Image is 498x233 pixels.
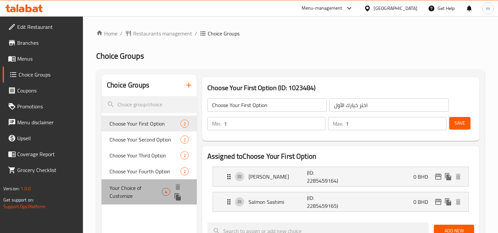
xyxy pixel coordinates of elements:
a: Branches [3,35,83,51]
span: Choice Groups [19,71,78,79]
span: Your Choice of Customize [109,184,162,200]
button: duplicate [443,172,453,182]
div: Choose Your First Option2 [102,116,197,132]
p: 0 BHD [413,173,433,181]
span: m [486,5,490,12]
span: Upsell [17,134,78,142]
div: Expand [213,192,468,211]
a: Coverage Report [3,146,83,162]
span: Branches [17,39,78,47]
p: Max: [333,120,343,128]
div: Choices [180,151,189,159]
p: Salmon Sashimi [249,198,307,206]
button: delete [453,197,463,207]
a: Restaurants management [125,29,192,37]
span: Choose Your Fourth Option [109,167,180,175]
li: Expand [207,164,474,189]
span: Choose Your First Option [109,120,180,128]
button: edit [433,197,443,207]
a: Choice Groups [3,67,83,83]
span: Choose Your Second Option [109,136,180,144]
p: 0 BHD [413,198,433,206]
button: Save [449,117,470,129]
span: Promotions [17,102,78,110]
div: Choices [180,120,189,128]
span: Choice Groups [208,29,240,37]
button: delete [173,182,183,192]
span: Menus [17,55,78,63]
span: Get support on: [3,196,34,204]
a: Home [96,29,117,37]
div: Choose Your Third Option2 [102,147,197,163]
a: Menus [3,51,83,67]
input: search [102,96,197,113]
div: Choices [162,188,170,196]
span: 2 [181,168,188,175]
nav: breadcrumb [96,29,485,37]
li: / [195,29,197,37]
div: Menu-management [302,4,342,12]
a: Menu disclaimer [3,114,83,130]
li: Expand [207,189,474,214]
a: Grocery Checklist [3,162,83,178]
span: Coupons [17,87,78,94]
a: Promotions [3,98,83,114]
h3: Choose Your First Option (ID: 1023484) [207,83,474,93]
span: Coverage Report [17,150,78,158]
div: Choices [180,136,189,144]
a: Support.OpsPlatform [3,202,45,211]
span: Choice Groups [96,48,144,63]
button: duplicate [443,197,453,207]
button: delete [453,172,463,182]
button: duplicate [173,192,183,202]
span: Choose Your Third Option [109,151,180,159]
span: Grocery Checklist [17,166,78,174]
p: [PERSON_NAME] [249,173,307,181]
div: Choose Your Second Option2 [102,132,197,147]
li: / [120,29,122,37]
span: Menu disclaimer [17,118,78,126]
p: Min: [212,120,221,128]
span: 1.0.0 [21,184,31,193]
p: (ID: 2285459164) [307,169,346,185]
button: edit [433,172,443,182]
span: 4 [162,189,170,195]
span: Version: [3,184,20,193]
span: 2 [181,152,188,159]
div: Choose Your Fourth Option2 [102,163,197,179]
a: Coupons [3,83,83,98]
span: Restaurants management [133,29,192,37]
span: Edit Restaurant [17,23,78,31]
a: Upsell [3,130,83,146]
span: 2 [181,121,188,127]
a: Edit Restaurant [3,19,83,35]
div: Expand [213,167,468,186]
p: (ID: 2285459165) [307,194,346,210]
h2: Assigned to Choose Your First Option [207,151,474,161]
span: Save [455,119,465,127]
h2: Choice Groups [107,80,149,90]
span: 2 [181,137,188,143]
div: [GEOGRAPHIC_DATA] [374,5,417,12]
div: Your Choice of Customize4deleteduplicate [102,179,197,204]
